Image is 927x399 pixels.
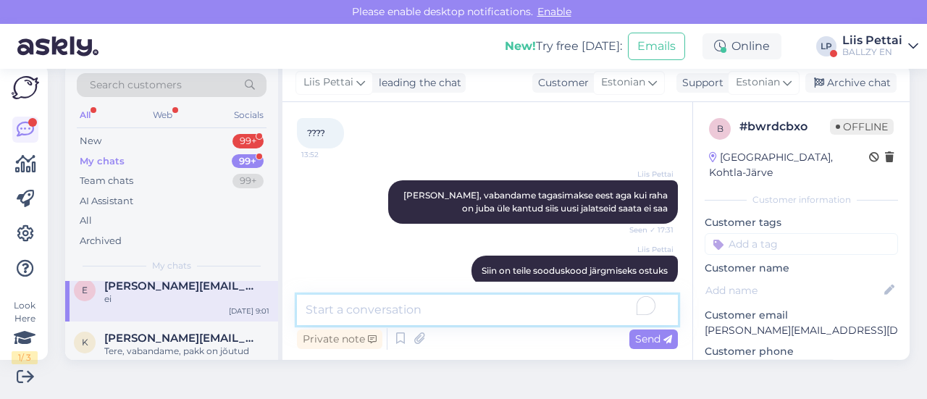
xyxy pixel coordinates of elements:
[301,149,356,160] span: 13:52
[12,299,38,364] div: Look Here
[842,35,918,58] a: Liis PettaiBALLZY EN
[12,351,38,364] div: 1 / 3
[628,33,685,60] button: Emails
[80,174,133,188] div: Team chats
[702,33,781,59] div: Online
[533,5,576,18] span: Enable
[232,134,264,148] div: 99+
[307,127,325,138] span: ????
[705,233,898,255] input: Add a tag
[705,261,898,276] p: Customer name
[77,106,93,125] div: All
[830,119,894,135] span: Offline
[152,259,191,272] span: My chats
[80,194,133,209] div: AI Assistant
[90,77,182,93] span: Search customers
[705,344,898,359] p: Customer phone
[80,214,92,228] div: All
[229,306,269,316] div: [DATE] 9:01
[403,190,670,214] span: [PERSON_NAME], vabandame tagasimakse eest aga kui raha on juba üle kantud siis uusi jalatseid saa...
[104,293,269,306] div: ei
[619,169,674,180] span: Liis Pettai
[80,154,125,169] div: My chats
[373,75,461,91] div: leading the chat
[482,265,668,276] span: Siin on teile sooduskood järgmiseks ostuks
[635,332,672,345] span: Send
[104,345,269,371] div: Tere, vabandame, pakk on jõutud välja saata
[619,244,674,255] span: Liis Pettai
[619,224,674,235] span: Seen ✓ 17:31
[816,36,836,56] div: LP
[709,150,869,180] div: [GEOGRAPHIC_DATA], Kohtla-Järve
[739,118,830,135] div: # bwrdcbxo
[676,75,723,91] div: Support
[705,359,836,379] div: Request phone number
[705,308,898,323] p: Customer email
[80,134,101,148] div: New
[104,332,255,345] span: karina.vahtramae@hotmail.com
[601,75,645,91] span: Estonian
[805,73,897,93] div: Archive chat
[505,39,536,53] b: New!
[842,35,902,46] div: Liis Pettai
[232,174,264,188] div: 99+
[232,154,264,169] div: 99+
[705,323,898,338] p: [PERSON_NAME][EMAIL_ADDRESS][DOMAIN_NAME]
[82,337,88,348] span: k
[705,215,898,230] p: Customer tags
[231,106,267,125] div: Socials
[505,38,622,55] div: Try free [DATE]:
[297,295,678,325] textarea: To enrich screen reader interactions, please activate Accessibility in Grammarly extension settings
[297,329,382,349] div: Private note
[532,75,589,91] div: Customer
[736,75,780,91] span: Estonian
[150,106,175,125] div: Web
[717,123,723,134] span: b
[12,76,39,99] img: Askly Logo
[82,285,88,295] span: e
[705,282,881,298] input: Add name
[303,75,353,91] span: Liis Pettai
[80,234,122,248] div: Archived
[104,280,255,293] span: elizabeth.rjabinin3@gmail.com
[705,193,898,206] div: Customer information
[842,46,902,58] div: BALLZY EN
